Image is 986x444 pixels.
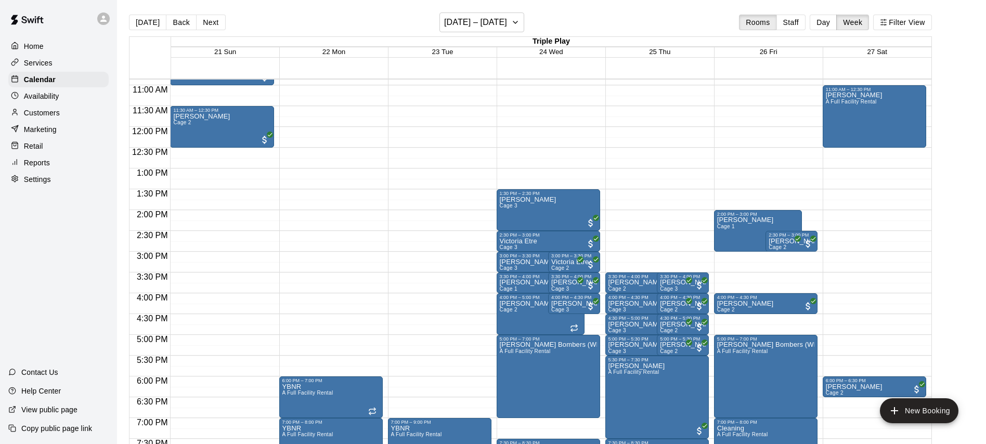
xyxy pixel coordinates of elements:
span: Recurring event [570,324,578,332]
a: Calendar [8,72,109,87]
div: 5:00 PM – 5:30 PM [608,336,690,342]
p: Home [24,41,44,51]
div: 3:30 PM – 4:00 PM: Talia Mellin [605,272,693,293]
div: 3:30 PM – 4:00 PM: Talia Mellin [657,272,709,293]
a: Marketing [8,122,109,137]
div: 6:00 PM – 7:00 PM: YBNR [279,376,383,418]
span: All customers have paid [803,301,813,311]
div: Reports [8,155,109,171]
div: Home [8,38,109,54]
div: 2:30 PM – 3:00 PM [500,232,597,238]
span: 12:30 PM [129,148,170,156]
div: 3:00 PM – 3:30 PM: Victoria Etre [548,252,600,272]
button: Week [836,15,869,30]
a: Customers [8,105,109,121]
span: All customers have paid [694,280,705,291]
div: 5:00 PM – 7:00 PM [500,336,597,342]
span: 5:30 PM [134,356,171,364]
a: Services [8,55,109,71]
div: 4:30 PM – 5:00 PM [608,316,690,321]
div: 4:00 PM – 4:30 PM: Rich Spinelli [714,293,818,314]
div: 4:00 PM – 4:30 PM: Talia Mellin [605,293,693,314]
span: 12:00 PM [129,127,170,136]
span: A Full Facility Rental [282,432,333,437]
span: All customers have paid [787,239,798,249]
span: All customers have paid [679,322,689,332]
div: Triple Play [171,37,931,47]
span: 27 Sat [867,48,887,56]
button: 25 Thu [649,48,670,56]
span: All customers have paid [570,280,580,291]
span: A Full Facility Rental [282,390,333,396]
span: Cage 1 [717,224,735,229]
div: 4:00 PM – 4:30 PM: Talia Mellin [657,293,709,314]
span: All customers have paid [586,218,596,228]
div: 4:30 PM – 5:00 PM [660,316,706,321]
button: Filter View [873,15,931,30]
span: All customers have paid [586,259,596,270]
span: Cage 2 [769,244,786,250]
div: 5:00 PM – 7:00 PM: Harrison Bombers (White) 10u [497,335,600,418]
span: Cage 2 [500,307,517,312]
span: 1:00 PM [134,168,171,177]
a: Settings [8,172,109,187]
p: Settings [24,174,51,185]
div: 2:30 PM – 3:00 PM [769,232,814,238]
p: Reports [24,158,50,168]
span: All customers have paid [260,135,270,145]
div: 4:00 PM – 4:30 PM [660,295,706,300]
span: Cage 2 [551,265,569,271]
span: All customers have paid [586,280,596,291]
span: All customers have paid [679,301,689,311]
span: 3:30 PM [134,272,171,281]
div: 3:00 PM – 3:30 PM: Yvonne Hartridge [497,252,585,272]
span: All customers have paid [570,259,580,270]
span: 2:30 PM [134,231,171,240]
span: Cage 3 [500,203,517,208]
span: 6:30 PM [134,397,171,406]
span: 11:30 AM [130,106,171,115]
div: 5:00 PM – 5:30 PM: Talia Mellin [657,335,709,356]
div: Availability [8,88,109,104]
button: 26 Fri [760,48,777,56]
div: 4:30 PM – 5:00 PM: Talia Mellin [605,314,693,335]
span: A Full Facility Rental [717,348,768,354]
div: 3:30 PM – 4:00 PM [500,274,581,279]
span: All customers have paid [586,301,596,311]
div: 5:00 PM – 7:00 PM: Harrison Bombers (White) 10u [714,335,818,418]
span: All customers have paid [694,343,705,353]
span: 6:00 PM [134,376,171,385]
span: Cage 2 [717,307,735,312]
div: 4:00 PM – 4:30 PM: Yvonne Hartridge [548,293,600,314]
div: 5:00 PM – 5:30 PM [660,336,706,342]
div: 3:30 PM – 4:00 PM [660,274,706,279]
span: Cage 2 [660,307,678,312]
div: 2:30 PM – 3:00 PM: Valentina Perez [766,231,818,252]
div: 11:30 AM – 12:30 PM [173,108,270,113]
span: Cage 2 [608,286,626,292]
button: 22 Mon [322,48,345,56]
span: Cage 3 [551,286,569,292]
span: A Full Facility Rental [608,369,659,375]
div: 1:30 PM – 2:30 PM: Yvonne Hartridge [497,189,600,231]
div: 5:00 PM – 7:00 PM [717,336,814,342]
span: 3:00 PM [134,252,171,260]
div: 2:30 PM – 3:00 PM: Victoria Etre [497,231,600,252]
p: Retail [24,141,43,151]
span: 21 Sun [214,48,236,56]
p: Availability [24,91,59,101]
button: Day [810,15,837,30]
span: Recurring event [368,407,377,415]
span: Cage 3 [500,244,517,250]
span: A Full Facility Rental [717,432,768,437]
p: Calendar [24,74,56,85]
span: 1:30 PM [134,189,171,198]
div: 6:00 PM – 6:30 PM: Harry Holtman [823,376,926,397]
span: Cage 1 [500,286,517,292]
div: 11:00 AM – 12:30 PM [826,87,923,92]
